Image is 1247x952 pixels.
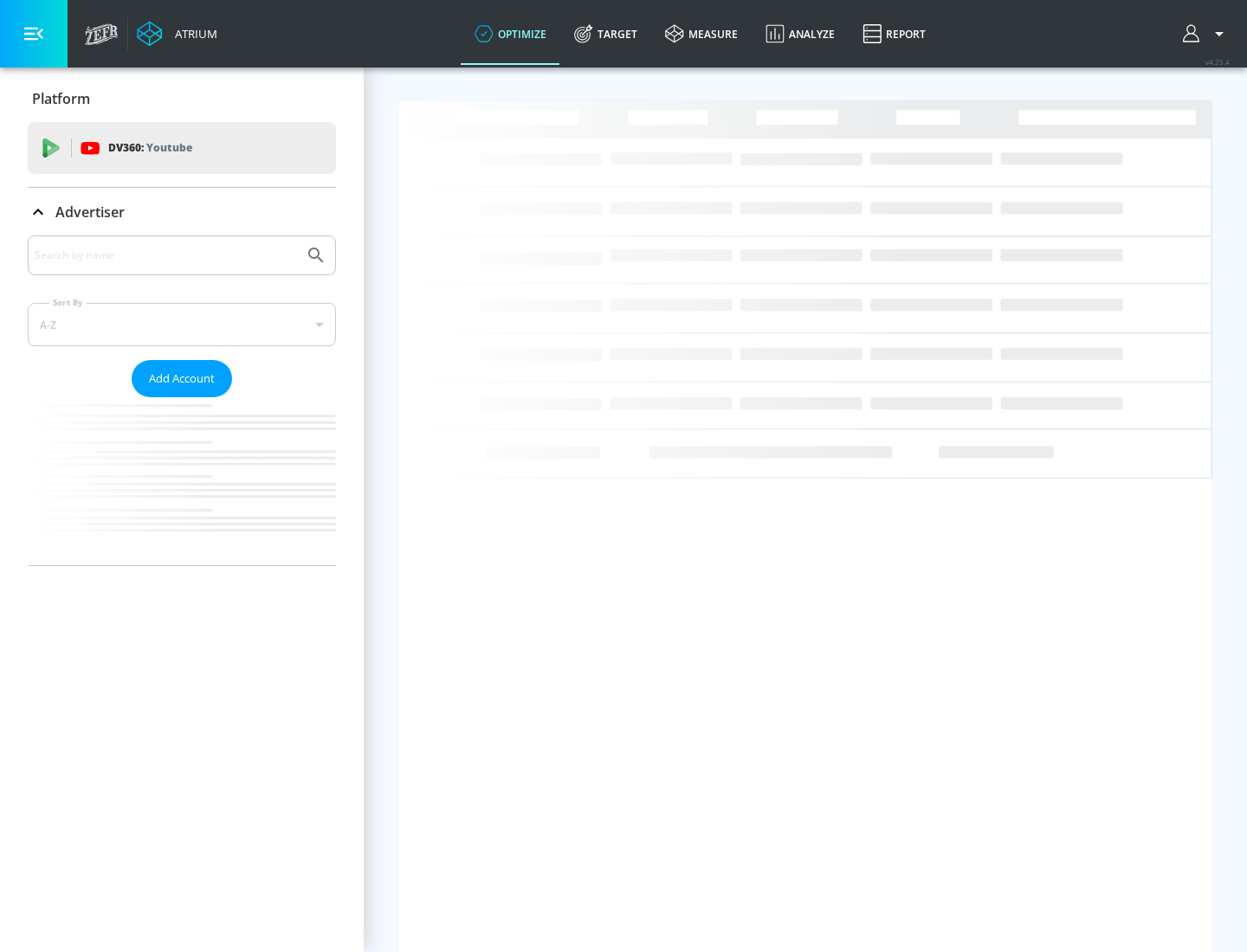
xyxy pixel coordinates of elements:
[168,26,217,42] div: Atrium
[1205,57,1230,67] span: v 4.25.4
[752,3,849,65] a: Analyze
[28,188,336,236] div: Advertiser
[28,122,336,174] div: DV360: Youtube
[849,3,940,65] a: Report
[560,3,651,65] a: Target
[132,360,232,397] button: Add Account
[28,303,336,346] div: A-Z
[28,74,336,123] div: Platform
[28,397,336,565] nav: list of Advertiser
[32,89,90,108] p: Platform
[55,203,125,222] p: Advertiser
[146,138,192,157] p: Youtube
[137,21,217,47] a: Atrium
[35,244,297,267] input: Search by name
[149,369,215,389] span: Add Account
[108,138,192,158] p: DV360:
[28,235,336,565] div: Advertiser
[49,297,87,308] label: Sort By
[651,3,752,65] a: measure
[461,3,560,65] a: optimize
